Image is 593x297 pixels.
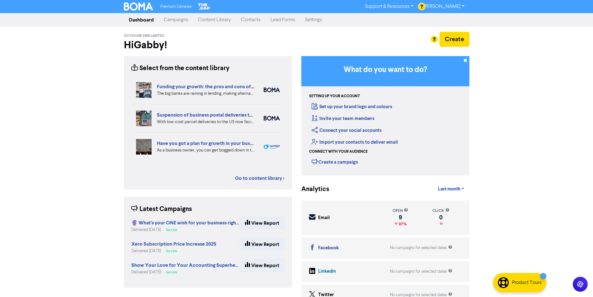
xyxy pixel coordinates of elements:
a: Funding your growth: the pros and cons of alternative lenders [157,84,294,90]
a: Suspension of business postal deliveries to the [GEOGRAPHIC_DATA]: what options do you have? [157,112,376,118]
div: Select from the content library [131,64,229,73]
strong: Xero Subscription Price Increase 2025 [131,241,216,247]
div: LinkedIn [318,268,336,275]
img: BOMA Logo [124,2,153,11]
span: Go Figure 2005 Limited [124,34,164,38]
img: The Gap [197,2,211,11]
a: Dashboard [124,14,159,26]
strong: 🔮 What’s your ONE wish for your business right now? [131,220,251,226]
div: 9 [393,215,408,220]
h3: What do you want to do? [311,65,460,74]
div: Connect with your audience [309,149,368,155]
div: Facebook [318,245,339,252]
div: click [432,208,449,214]
img: boma [264,116,280,121]
h2: Hi Gabby ! [124,39,292,51]
span: Success [166,250,177,253]
span: Premium Libraries: [160,5,192,9]
a: Settings [300,14,327,26]
a: Support & Resources [360,2,418,12]
a: Connect your social accounts [312,127,382,133]
a: Lead Forms [266,14,300,26]
iframe: Chat Widget [562,267,593,297]
span: Success [166,228,177,232]
div: Delivered [DATE] [131,269,240,275]
a: Set up your brand logo and colours [312,104,392,110]
div: Create a campaign [312,157,358,166]
a: Go to content library > [235,175,285,182]
div: With low-cost parcel deliveries to the US now facing tariffs, many international postal services ... [157,119,254,125]
a: Show Your Love for Your Accounting Superheroes! [131,263,247,268]
a: Last month [433,183,469,195]
div: 0 [432,215,449,220]
img: spotlight [264,144,280,149]
div: The big banks are reining in lending, making alternative, non-bank lenders an attractive proposit... [157,90,254,97]
a: View Report [240,259,285,272]
div: Delivered [DATE] [131,248,216,254]
div: Getting Started in BOMA [301,56,469,175]
a: Xero Subscription Price Increase 2025 [131,242,216,247]
strong: Show Your Love for Your Accounting Superheroes! [131,262,247,268]
a: [PERSON_NAME] [418,2,469,12]
div: open [393,208,408,214]
a: 🔮 What’s your ONE wish for your business right now? [131,221,251,226]
a: Have you got a plan for growth in your business? [157,140,263,146]
a: Content Library [193,14,236,26]
a: Campaigns [159,14,193,26]
div: Setting up your account [309,93,360,99]
div: As a business owner, you can get bogged down in the demands of day-to-day business. We can help b... [157,147,254,154]
a: Import your contacts to deliver email [312,139,398,145]
div: No campaigns for selected dates [390,269,452,275]
a: Contacts [236,14,266,26]
button: Create [440,32,469,47]
span: Last month [438,186,460,192]
span: Success [166,271,177,274]
div: Latest Campaigns [131,204,192,214]
div: Analytics [301,184,322,194]
a: View Report [240,217,285,230]
div: Email [318,214,330,222]
a: Invite your team members [312,116,374,122]
div: Delivered [DATE] [131,227,240,233]
div: No campaigns for selected dates [390,245,452,251]
a: View Report [240,238,285,251]
img: boma [264,88,280,92]
span: 87% [398,222,407,227]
